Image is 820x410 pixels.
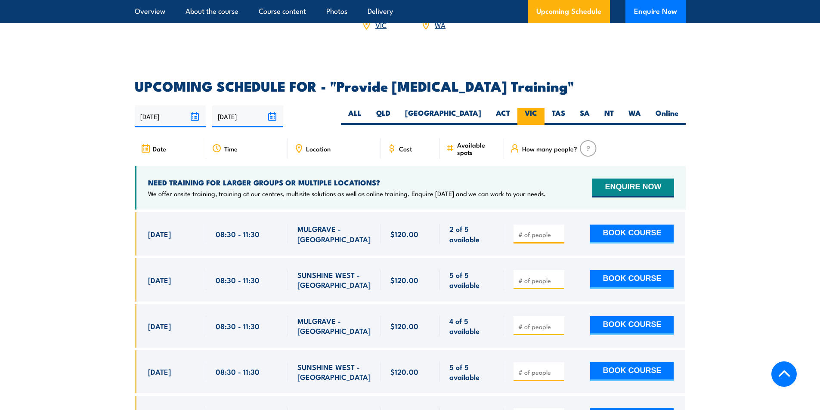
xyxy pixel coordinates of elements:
[592,179,674,197] button: ENQUIRE NOW
[297,362,371,382] span: SUNSHINE WEST - [GEOGRAPHIC_DATA]
[590,362,674,381] button: BOOK COURSE
[399,145,412,152] span: Cost
[621,108,648,125] label: WA
[518,276,561,285] input: # of people
[135,105,206,127] input: From date
[518,230,561,239] input: # of people
[449,270,495,290] span: 5 of 5 available
[369,108,398,125] label: QLD
[517,108,545,125] label: VIC
[390,275,418,285] span: $120.00
[390,321,418,331] span: $120.00
[522,145,577,152] span: How many people?
[457,141,498,156] span: Available spots
[148,321,171,331] span: [DATE]
[545,108,572,125] label: TAS
[489,108,517,125] label: ACT
[216,275,260,285] span: 08:30 - 11:30
[135,80,686,92] h2: UPCOMING SCHEDULE FOR - "Provide [MEDICAL_DATA] Training"
[590,225,674,244] button: BOOK COURSE
[590,316,674,335] button: BOOK COURSE
[306,145,331,152] span: Location
[297,270,371,290] span: SUNSHINE WEST - [GEOGRAPHIC_DATA]
[518,368,561,376] input: # of people
[341,108,369,125] label: ALL
[375,19,387,30] a: VIC
[148,178,546,187] h4: NEED TRAINING FOR LARGER GROUPS OR MULTIPLE LOCATIONS?
[398,108,489,125] label: [GEOGRAPHIC_DATA]
[390,367,418,376] span: $120.00
[216,229,260,239] span: 08:30 - 11:30
[216,321,260,331] span: 08:30 - 11:30
[148,275,171,285] span: [DATE]
[148,189,546,198] p: We offer onsite training, training at our centres, multisite solutions as well as online training...
[224,145,238,152] span: Time
[148,229,171,239] span: [DATE]
[449,362,495,382] span: 5 of 5 available
[297,316,371,336] span: MULGRAVE - [GEOGRAPHIC_DATA]
[449,224,495,244] span: 2 of 5 available
[597,108,621,125] label: NT
[435,19,446,30] a: WA
[648,108,686,125] label: Online
[518,322,561,331] input: # of people
[297,224,371,244] span: MULGRAVE - [GEOGRAPHIC_DATA]
[212,105,283,127] input: To date
[216,367,260,376] span: 08:30 - 11:30
[148,367,171,376] span: [DATE]
[153,145,166,152] span: Date
[572,108,597,125] label: SA
[449,316,495,336] span: 4 of 5 available
[390,229,418,239] span: $120.00
[590,270,674,289] button: BOOK COURSE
